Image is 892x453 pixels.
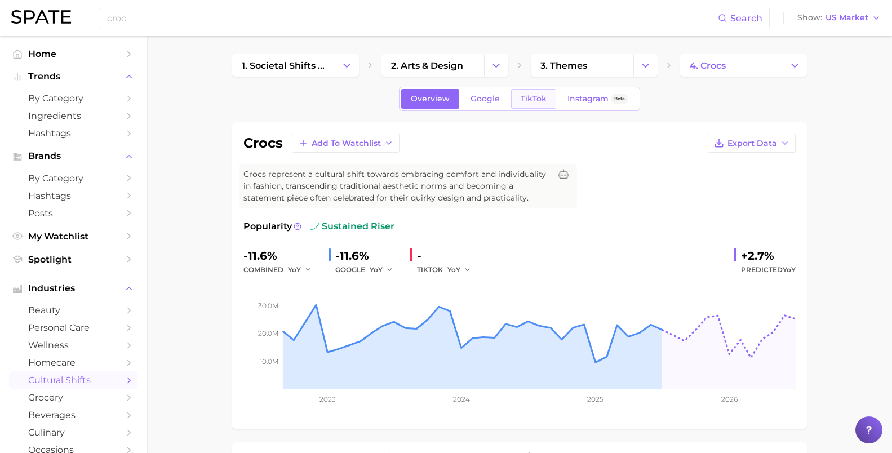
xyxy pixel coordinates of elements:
[471,94,500,104] span: Google
[9,354,137,371] a: homecare
[741,263,796,277] span: Predicted
[28,48,118,59] span: Home
[28,340,118,350] span: wellness
[312,139,381,148] span: Add to Watchlist
[9,371,137,389] a: cultural shifts
[567,94,609,104] span: Instagram
[310,220,394,233] span: sustained riser
[9,228,137,245] a: My Watchlist
[243,136,283,150] h1: crocs
[447,265,460,274] span: YoY
[288,263,312,277] button: YoY
[9,107,137,125] a: Ingredients
[9,389,137,406] a: grocery
[243,220,292,233] span: Popularity
[381,54,484,77] a: 2. arts & design
[9,319,137,336] a: personal care
[9,90,137,107] a: by Category
[511,89,556,109] a: TikTok
[452,395,469,403] tspan: 2024
[401,89,459,109] a: Overview
[28,410,118,420] span: beverages
[9,68,137,85] button: Trends
[391,60,463,71] span: 2. arts & design
[9,336,137,354] a: wellness
[826,15,868,21] span: US Market
[370,265,383,274] span: YoY
[243,247,319,265] div: -11.6%
[730,13,762,24] span: Search
[411,94,450,104] span: Overview
[708,134,796,153] button: Export Data
[28,254,118,265] span: Spotlight
[587,395,603,403] tspan: 2025
[335,263,401,277] div: GOOGLE
[797,15,822,21] span: Show
[690,60,726,71] span: 4. crocs
[721,395,737,403] tspan: 2026
[521,94,547,104] span: TikTok
[319,395,335,403] tspan: 2023
[28,173,118,184] span: by Category
[28,93,118,104] span: by Category
[447,263,472,277] button: YoY
[540,60,587,71] span: 3. themes
[28,392,118,403] span: grocery
[28,208,118,219] span: Posts
[243,168,550,204] span: Crocs represent a cultural shift towards embracing comfort and individuality in fashion, transcen...
[335,54,359,77] button: Change Category
[9,301,137,319] a: beauty
[106,8,718,28] input: Search here for a brand, industry, or ingredient
[28,427,118,438] span: culinary
[461,89,509,109] a: Google
[9,406,137,424] a: beverages
[310,222,319,231] img: sustained riser
[614,94,625,104] span: Beta
[484,54,508,77] button: Change Category
[9,251,137,268] a: Spotlight
[370,263,394,277] button: YoY
[783,54,807,77] button: Change Category
[28,283,118,294] span: Industries
[633,54,658,77] button: Change Category
[28,110,118,121] span: Ingredients
[28,231,118,242] span: My Watchlist
[417,263,479,277] div: TIKTOK
[531,54,633,77] a: 3. themes
[335,247,401,265] div: -11.6%
[9,280,137,297] button: Industries
[741,247,796,265] div: +2.7%
[28,72,118,82] span: Trends
[28,357,118,368] span: homecare
[242,60,325,71] span: 1. societal shifts & culture
[783,265,796,274] span: YoY
[9,424,137,441] a: culinary
[9,148,137,165] button: Brands
[243,263,319,277] div: combined
[727,139,777,148] span: Export Data
[417,247,479,265] div: -
[28,375,118,385] span: cultural shifts
[795,11,884,25] button: ShowUS Market
[9,205,137,222] a: Posts
[9,45,137,63] a: Home
[28,190,118,201] span: Hashtags
[28,151,118,161] span: Brands
[11,10,71,24] img: SPATE
[9,125,137,142] a: Hashtags
[9,187,137,205] a: Hashtags
[28,128,118,139] span: Hashtags
[680,54,783,77] a: 4. crocs
[28,322,118,333] span: personal care
[232,54,335,77] a: 1. societal shifts & culture
[558,89,638,109] a: InstagramBeta
[9,170,137,187] a: by Category
[292,134,400,153] button: Add to Watchlist
[28,305,118,316] span: beauty
[288,265,301,274] span: YoY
